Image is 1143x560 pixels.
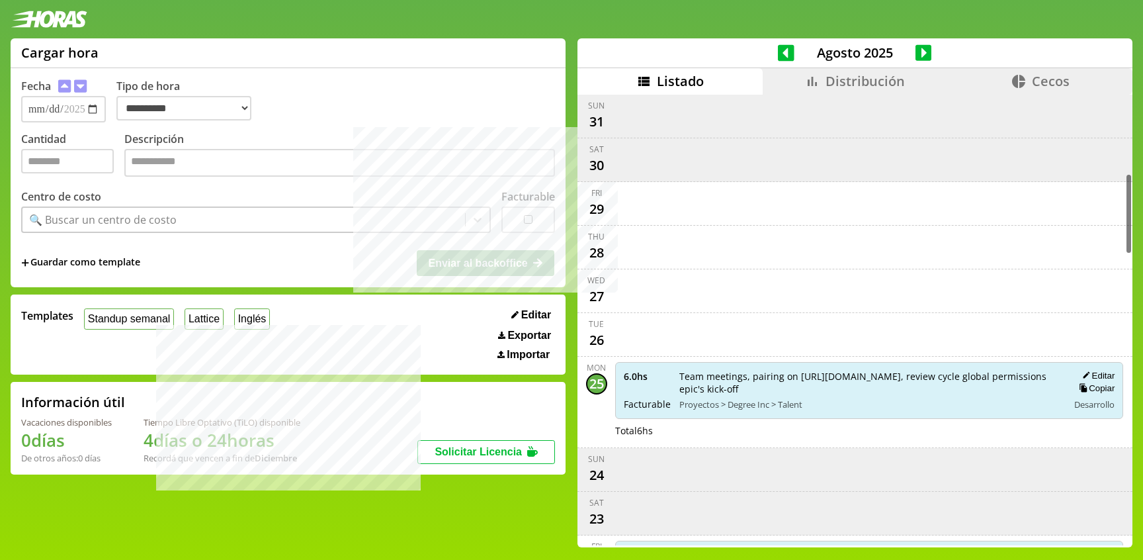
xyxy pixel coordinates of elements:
[21,149,114,173] input: Cantidad
[624,398,670,410] span: Facturable
[588,231,605,242] div: Thu
[185,308,224,329] button: Lattice
[591,187,602,199] div: Fri
[1075,383,1115,394] button: Copiar
[84,308,174,329] button: Standup semanal
[521,309,551,321] span: Editar
[417,440,555,464] button: Solicitar Licencia
[615,424,1124,437] div: Total 6 hs
[587,362,606,373] div: Mon
[255,452,297,464] b: Diciembre
[589,497,604,508] div: Sat
[116,79,262,122] label: Tipo de hora
[507,330,551,342] span: Exportar
[21,308,73,323] span: Templates
[589,318,604,330] div: Tue
[21,428,112,452] h1: 0 días
[144,428,300,452] h1: 4 días o 24 horas
[494,329,555,342] button: Exportar
[591,541,602,552] div: Fri
[11,11,87,28] img: logotipo
[21,189,101,204] label: Centro de costo
[144,452,300,464] div: Recordá que vencen a fin de
[679,370,1060,395] span: Team meetings, pairing on [URL][DOMAIN_NAME], review cycle global permissions epic's kick-off
[657,72,704,90] span: Listado
[586,465,607,486] div: 24
[21,44,99,62] h1: Cargar hora
[21,452,112,464] div: De otros años: 0 días
[435,446,522,457] span: Solicitar Licencia
[21,79,51,93] label: Fecha
[624,370,670,383] span: 6.0 hs
[587,275,605,286] div: Wed
[507,308,555,322] button: Editar
[124,132,555,180] label: Descripción
[124,149,555,177] textarea: Descripción
[586,330,607,351] div: 26
[21,416,112,428] div: Vacaciones disponibles
[1078,370,1115,381] button: Editar
[586,286,607,307] div: 27
[21,256,140,270] span: +Guardar como template
[589,144,604,155] div: Sat
[586,373,607,395] div: 25
[586,111,607,132] div: 31
[507,349,550,361] span: Importar
[586,242,607,263] div: 28
[21,132,124,180] label: Cantidad
[588,453,605,465] div: Sun
[588,100,605,111] div: Sun
[21,393,125,411] h2: Información útil
[1074,398,1115,410] span: Desarrollo
[1032,72,1070,90] span: Cecos
[586,508,607,530] div: 23
[116,96,251,120] select: Tipo de hora
[825,72,905,90] span: Distribución
[234,308,270,329] button: Inglés
[679,398,1060,410] span: Proyectos > Degree Inc > Talent
[21,256,29,270] span: +
[29,212,177,227] div: 🔍 Buscar un centro de costo
[586,199,607,220] div: 29
[577,95,1132,545] div: scrollable content
[586,155,607,176] div: 30
[794,44,915,62] span: Agosto 2025
[144,416,300,428] div: Tiempo Libre Optativo (TiLO) disponible
[501,189,555,204] label: Facturable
